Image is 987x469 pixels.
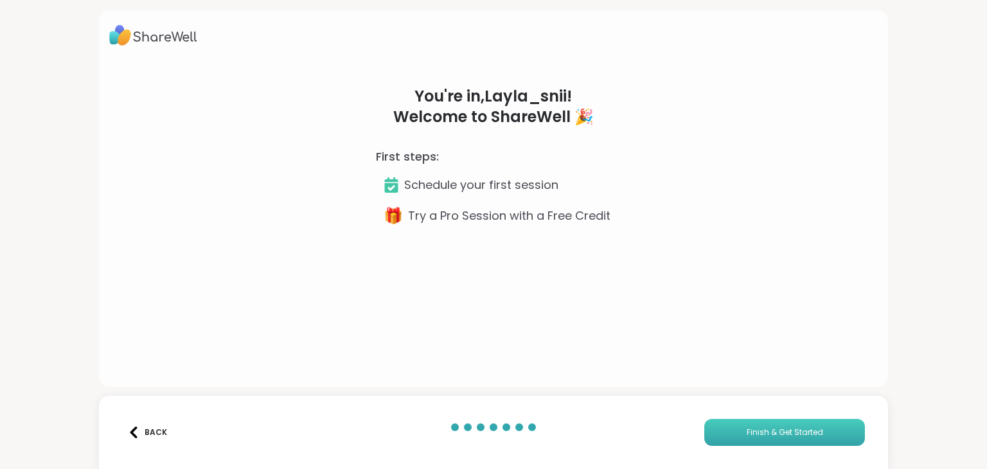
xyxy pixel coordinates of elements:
button: Back [122,419,173,446]
h1: You're in, Layla_snii ! Welcome to ShareWell 🎉 [376,86,610,127]
img: ShareWell Logo [109,21,197,50]
p: Try a Pro Session with a Free Credit [408,207,610,225]
span: 🎁 [384,204,403,227]
h3: First steps: [376,148,439,166]
p: Schedule your first session [404,176,558,194]
span: Finish & Get Started [747,427,823,438]
button: Finish & Get Started [704,419,865,446]
div: Back [128,427,167,438]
